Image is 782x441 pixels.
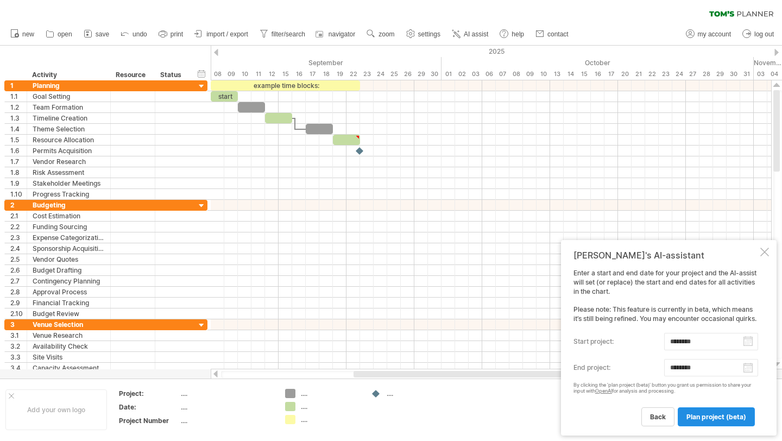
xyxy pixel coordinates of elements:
[698,30,731,38] span: my account
[573,382,758,394] div: By clicking the 'plan project (beta)' button you grant us permission to share your input with for...
[464,30,488,38] span: AI assist
[143,57,442,68] div: September 2025
[314,27,358,41] a: navigator
[192,27,251,41] a: import / export
[156,27,186,41] a: print
[10,167,27,178] div: 1.8
[33,211,105,221] div: Cost Estimation
[257,27,308,41] a: filter/search
[8,27,37,41] a: new
[10,200,27,210] div: 2
[645,68,659,80] div: Wednesday, 22 October 2025
[767,68,781,80] div: Tuesday, 4 November 2025
[10,189,27,199] div: 1.10
[713,68,727,80] div: Wednesday, 29 October 2025
[301,402,360,411] div: ....
[33,254,105,264] div: Vendor Quotes
[160,70,184,80] div: Status
[672,68,686,80] div: Friday, 24 October 2025
[659,68,672,80] div: Thursday, 23 October 2025
[33,167,105,178] div: Risk Assessment
[573,359,664,376] label: end project:
[482,68,496,80] div: Monday, 6 October 2025
[96,30,109,38] span: save
[740,68,754,80] div: Friday, 31 October 2025
[449,27,491,41] a: AI assist
[33,298,105,308] div: Financial Tracking
[442,57,754,68] div: October 2025
[10,211,27,221] div: 2.1
[10,319,27,330] div: 3
[32,70,104,80] div: Activity
[573,269,758,426] div: Enter a start and end date for your project and the AI-assist will set (or replace) the start and...
[686,413,746,421] span: plan project (beta)
[564,68,577,80] div: Tuesday, 14 October 2025
[686,68,699,80] div: Monday, 27 October 2025
[319,68,333,80] div: Thursday, 18 September 2025
[118,27,150,41] a: undo
[379,30,394,38] span: zoom
[301,389,360,398] div: ....
[33,341,105,351] div: Availability Check
[211,91,238,102] div: start
[683,27,734,41] a: my account
[591,68,604,80] div: Thursday, 16 October 2025
[641,407,674,426] a: back
[10,124,27,134] div: 1.4
[740,27,777,41] a: log out
[33,276,105,286] div: Contingency Planning
[33,222,105,232] div: Funding Sourcing
[497,27,527,41] a: help
[5,389,107,430] div: Add your own logo
[650,413,666,421] span: back
[10,276,27,286] div: 2.7
[10,298,27,308] div: 2.9
[374,68,387,80] div: Wednesday, 24 September 2025
[279,68,292,80] div: Monday, 15 September 2025
[10,102,27,112] div: 1.2
[33,189,105,199] div: Progress Tracking
[224,68,238,80] div: Tuesday, 9 September 2025
[33,135,105,145] div: Resource Allocation
[496,68,509,80] div: Tuesday, 7 October 2025
[10,146,27,156] div: 1.6
[33,124,105,134] div: Theme Selection
[119,416,179,425] div: Project Number
[133,30,147,38] span: undo
[81,27,112,41] a: save
[333,68,346,80] div: Friday, 19 September 2025
[33,91,105,102] div: Goal Setting
[523,68,537,80] div: Thursday, 9 October 2025
[428,68,442,80] div: Tuesday, 30 September 2025
[10,363,27,373] div: 3.4
[211,68,224,80] div: Monday, 8 September 2025
[632,68,645,80] div: Tuesday, 21 October 2025
[10,156,27,167] div: 1.7
[754,30,774,38] span: log out
[547,30,569,38] span: contact
[33,156,105,167] div: Vendor Research
[727,68,740,80] div: Thursday, 30 October 2025
[10,341,27,351] div: 3.2
[33,146,105,156] div: Permits Acquisition
[387,68,401,80] div: Thursday, 25 September 2025
[33,352,105,362] div: Site Visits
[573,333,664,350] label: start project:
[10,308,27,319] div: 2.10
[10,113,27,123] div: 1.3
[618,68,632,80] div: Monday, 20 October 2025
[469,68,482,80] div: Friday, 3 October 2025
[577,68,591,80] div: Wednesday, 15 October 2025
[754,68,767,80] div: Monday, 3 November 2025
[206,30,248,38] span: import / export
[33,363,105,373] div: Capacity Assessment
[181,402,272,412] div: ....
[58,30,72,38] span: open
[573,250,758,261] div: [PERSON_NAME]'s AI-assistant
[33,232,105,243] div: Expense Categorization
[22,30,34,38] span: new
[403,27,444,41] a: settings
[10,265,27,275] div: 2.6
[306,68,319,80] div: Wednesday, 17 September 2025
[272,30,305,38] span: filter/search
